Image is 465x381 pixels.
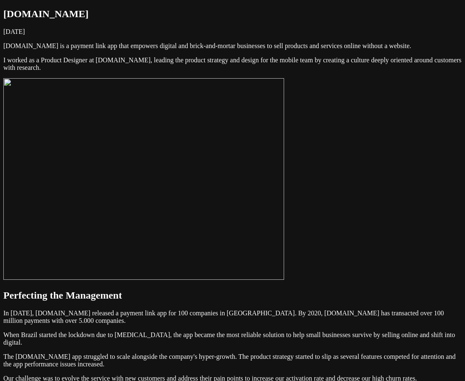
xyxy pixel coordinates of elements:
time: [DATE] [3,28,25,35]
h1: [DOMAIN_NAME] [3,8,462,20]
p: When Brazil started the lockdown due to [MEDICAL_DATA], the app became the most reliable solution... [3,331,462,346]
p: The [DOMAIN_NAME] app struggled to scale alongside the company's hyper-growth. The product strate... [3,353,462,368]
p: In [DATE], [DOMAIN_NAME] released a payment link app for 100 companies in [GEOGRAPHIC_DATA]. By 2... [3,309,462,325]
p: I worked as a Product Designer at [DOMAIN_NAME], leading the product strategy and design for the ... [3,56,462,72]
h2: Perfecting the Management [3,290,462,301]
p: [DOMAIN_NAME] is a payment link app that empowers digital and brick-and-mortar businesses to sell... [3,42,462,50]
